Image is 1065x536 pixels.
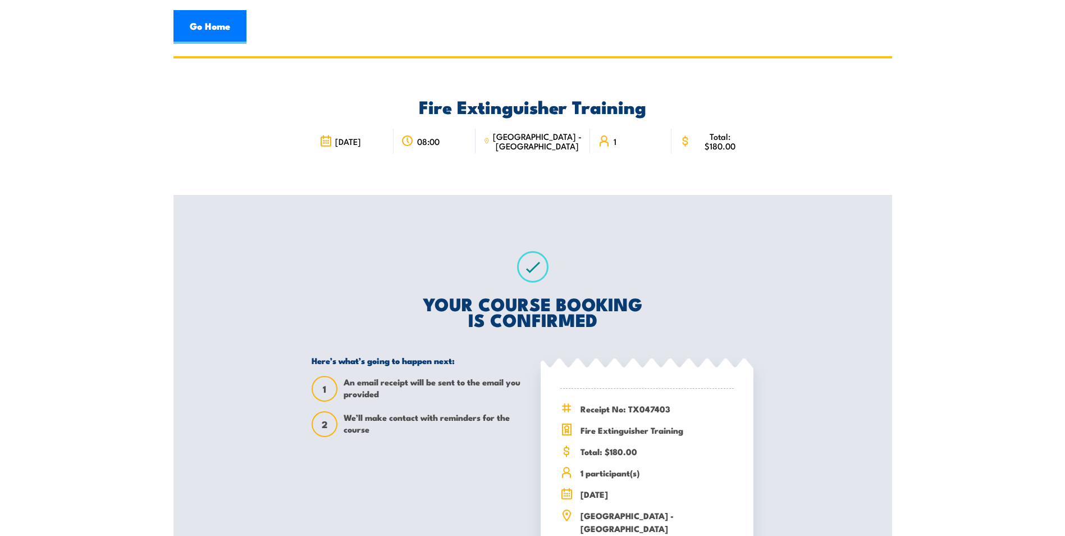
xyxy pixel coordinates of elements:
[614,137,616,146] span: 1
[312,98,753,114] h2: Fire Extinguisher Training
[335,137,361,146] span: [DATE]
[312,355,524,366] h5: Here’s what’s going to happen next:
[344,376,524,402] span: An email receipt will be sent to the email you provided
[417,137,440,146] span: 08:00
[581,488,734,501] span: [DATE]
[313,419,336,430] span: 2
[581,424,734,437] span: Fire Extinguisher Training
[313,383,336,395] span: 1
[581,402,734,415] span: Receipt No: TX047403
[344,411,524,437] span: We’ll make contact with reminders for the course
[493,131,582,151] span: [GEOGRAPHIC_DATA] - [GEOGRAPHIC_DATA]
[694,131,746,151] span: Total: $180.00
[173,10,246,44] a: Go Home
[581,509,734,535] span: [GEOGRAPHIC_DATA] - [GEOGRAPHIC_DATA]
[581,466,734,479] span: 1 participant(s)
[312,296,753,327] h2: YOUR COURSE BOOKING IS CONFIRMED
[581,445,734,458] span: Total: $180.00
